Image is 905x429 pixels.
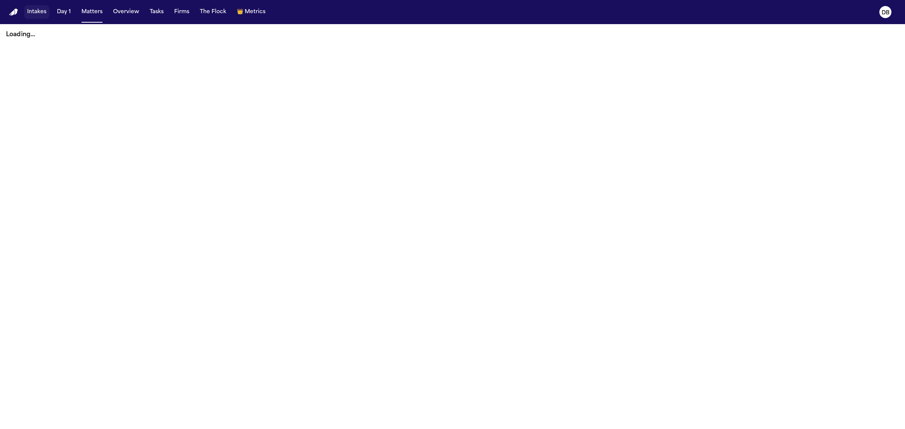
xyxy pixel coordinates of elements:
button: The Flock [197,5,229,19]
button: Matters [78,5,106,19]
button: Intakes [24,5,49,19]
img: Finch Logo [9,9,18,16]
button: Firms [171,5,192,19]
button: crownMetrics [234,5,268,19]
button: Overview [110,5,142,19]
p: Loading... [6,30,899,39]
button: Tasks [147,5,167,19]
a: Home [9,9,18,16]
button: Day 1 [54,5,74,19]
